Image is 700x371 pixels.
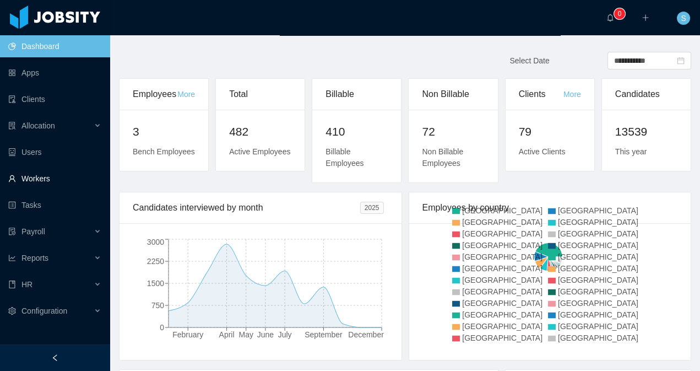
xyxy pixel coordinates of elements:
span: Payroll [21,227,45,236]
span: [GEOGRAPHIC_DATA] [462,206,542,215]
a: More [563,90,581,99]
tspan: April [219,330,235,339]
h2: 482 [229,123,291,141]
span: [GEOGRAPHIC_DATA] [462,299,542,308]
span: Configuration [21,307,67,315]
span: [GEOGRAPHIC_DATA] [462,322,542,331]
span: [GEOGRAPHIC_DATA] [462,287,542,296]
tspan: 750 [151,301,165,310]
h2: 13539 [615,123,677,141]
span: Allocation [21,121,55,130]
i: icon: solution [8,122,16,130]
i: icon: file-protect [8,228,16,235]
span: This year [615,147,647,156]
a: icon: userWorkers [8,168,101,190]
div: Total [229,79,291,110]
span: [GEOGRAPHIC_DATA] [462,264,542,273]
tspan: 3000 [147,238,164,246]
span: Active Clients [519,147,566,156]
tspan: February [172,330,203,339]
a: icon: appstoreApps [8,62,101,84]
a: icon: pie-chartDashboard [8,35,101,57]
a: icon: auditClients [8,88,101,110]
sup: 0 [614,8,625,19]
span: Non Billable Employees [422,147,463,168]
span: [GEOGRAPHIC_DATA] [558,241,638,250]
h2: 410 [325,123,388,141]
div: Clients [519,79,563,110]
tspan: June [257,330,274,339]
i: icon: setting [8,307,16,315]
span: Active Employees [229,147,290,156]
span: [GEOGRAPHIC_DATA] [462,276,542,284]
span: 2025 [360,202,384,214]
span: [GEOGRAPHIC_DATA] [558,322,638,331]
a: icon: profileTasks [8,194,101,216]
h2: 72 [422,123,484,141]
a: More [177,90,195,99]
span: [GEOGRAPHIC_DATA] [558,218,638,227]
span: [GEOGRAPHIC_DATA] [462,310,542,319]
span: [GEOGRAPHIC_DATA] [558,252,638,261]
span: [GEOGRAPHIC_DATA] [558,287,638,296]
div: Candidates interviewed by month [133,192,360,223]
tspan: December [348,330,384,339]
div: Employees by country [422,192,678,223]
span: [GEOGRAPHIC_DATA] [462,334,542,342]
i: icon: calendar [677,57,685,64]
tspan: 0 [160,323,164,332]
tspan: July [278,330,292,339]
span: [GEOGRAPHIC_DATA] [462,218,542,227]
span: [GEOGRAPHIC_DATA] [462,252,542,261]
div: Employees [133,79,177,110]
span: [GEOGRAPHIC_DATA] [558,264,638,273]
tspan: 2250 [147,257,164,266]
h2: 3 [133,123,195,141]
i: icon: bell [606,14,614,21]
span: [GEOGRAPHIC_DATA] [558,310,638,319]
i: icon: book [8,281,16,288]
span: HR [21,280,32,289]
tspan: May [239,330,253,339]
span: [GEOGRAPHIC_DATA] [558,299,638,308]
span: Billable Employees [325,147,363,168]
tspan: 1500 [147,279,164,288]
div: Non Billable [422,79,484,110]
span: [GEOGRAPHIC_DATA] [558,276,638,284]
span: [GEOGRAPHIC_DATA] [462,241,542,250]
tspan: September [305,330,343,339]
span: S [681,12,686,25]
span: [GEOGRAPHIC_DATA] [558,206,638,215]
h2: 79 [519,123,581,141]
span: Bench Employees [133,147,195,156]
a: icon: robotUsers [8,141,101,163]
div: Candidates [615,79,677,110]
span: [GEOGRAPHIC_DATA] [558,334,638,342]
div: Billable [325,79,388,110]
span: Reports [21,254,48,262]
i: icon: line-chart [8,254,16,262]
i: icon: plus [642,14,649,21]
span: [GEOGRAPHIC_DATA] [558,229,638,238]
span: [GEOGRAPHIC_DATA] [462,229,542,238]
span: Select Date [509,56,549,65]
